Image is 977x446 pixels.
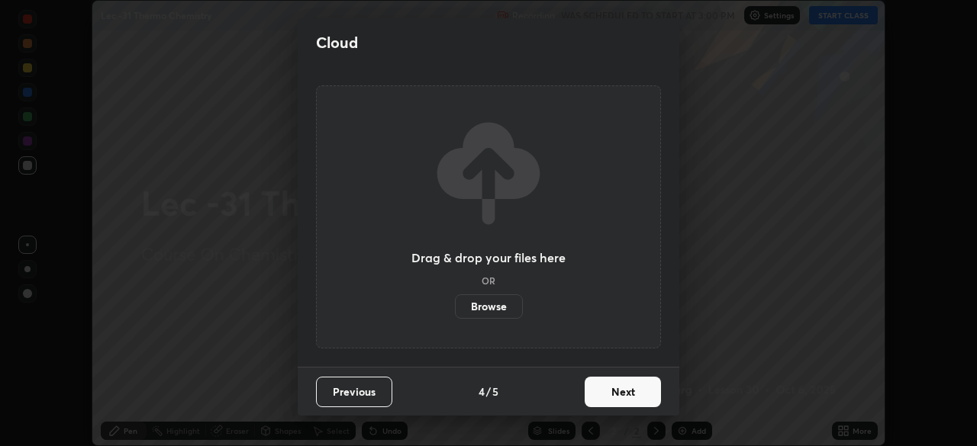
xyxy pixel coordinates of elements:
[482,276,495,285] h5: OR
[486,383,491,399] h4: /
[585,377,661,407] button: Next
[411,252,566,264] h3: Drag & drop your files here
[316,377,392,407] button: Previous
[492,383,498,399] h4: 5
[479,383,485,399] h4: 4
[316,33,358,53] h2: Cloud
